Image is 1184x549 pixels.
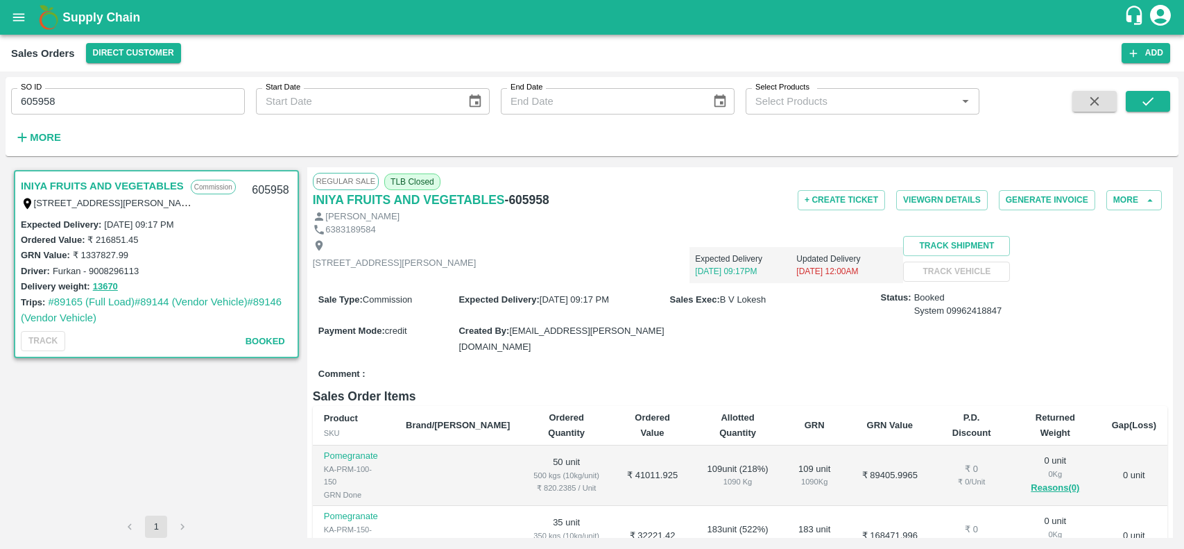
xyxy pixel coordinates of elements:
[670,294,720,305] label: Sales Exec :
[704,523,771,549] div: 183 unit ( 522 %)
[313,173,379,189] span: Regular Sale
[21,177,184,195] a: INIYA FRUITS AND VEGETABLES
[21,219,101,230] label: Expected Delivery :
[540,294,609,305] span: [DATE] 09:17 PM
[324,413,358,423] b: Product
[793,475,835,488] div: 1090 Kg
[30,132,61,143] strong: More
[313,190,505,210] a: INIYA FRUITS AND VEGETABLES
[458,326,664,351] span: [EMAIL_ADDRESS][PERSON_NAME][DOMAIN_NAME]
[406,420,510,430] b: Brand/[PERSON_NAME]
[145,516,167,538] button: page 1
[11,88,245,115] input: Enter SO ID
[805,420,825,430] b: GRN
[1021,480,1090,496] button: Reasons(0)
[1036,412,1075,438] b: Returned Weight
[1122,43,1170,63] button: Add
[1106,190,1162,210] button: More
[1101,446,1167,506] td: 0 unit
[135,296,248,307] a: #89144 (Vendor Vehicle)
[750,92,952,110] input: Select Products
[458,294,539,305] label: Expected Delivery :
[87,235,138,245] label: ₹ 216851.45
[704,463,771,489] div: 109 unit ( 218 %)
[53,266,139,276] label: Furkan - 9008296113
[313,387,1167,406] h6: Sales Order Items
[256,88,456,115] input: Start Date
[21,266,50,276] label: Driver:
[944,475,999,488] div: ₹ 0 / Unit
[903,236,1010,256] button: Track Shipment
[73,250,128,260] label: ₹ 1337827.99
[384,174,440,190] span: TLB Closed
[999,190,1095,210] button: Generate Invoice
[318,326,385,336] label: Payment Mode :
[1124,5,1148,30] div: customer-support
[462,88,488,115] button: Choose date
[1112,420,1156,430] b: Gap(Loss)
[881,292,911,305] label: Status:
[35,3,62,31] img: logo
[793,463,835,489] div: 109 unit
[324,489,384,501] div: GRN Done
[548,412,585,438] b: Ordered Quantity
[324,463,384,489] div: KA-PRM-100-150
[1148,3,1173,32] div: account of current user
[11,126,65,149] button: More
[796,265,898,278] p: [DATE] 12:00AM
[21,281,90,292] label: Delivery weight:
[952,412,991,438] b: P.D. Discount
[532,530,601,542] div: 350 kgs (10kg/unit)
[635,412,670,438] b: Ordered Value
[612,446,693,506] td: ₹ 41011.925
[1021,528,1090,541] div: 0 Kg
[318,368,366,381] label: Comment :
[62,8,1124,27] a: Supply Chain
[21,250,70,260] label: GRN Value:
[243,174,297,207] div: 605958
[3,1,35,33] button: open drawer
[944,536,999,548] div: ₹ 0 / Unit
[944,523,999,537] div: ₹ 0
[324,450,384,463] p: Pomegranate
[695,265,796,278] p: [DATE] 09:17PM
[914,292,1002,317] span: Booked
[505,190,549,210] h6: - 605958
[104,219,173,230] label: [DATE] 09:17 PM
[191,180,236,194] p: Commission
[62,10,140,24] b: Supply Chain
[755,82,809,93] label: Select Products
[944,463,999,476] div: ₹ 0
[707,88,733,115] button: Choose date
[798,190,885,210] button: + Create Ticket
[363,294,413,305] span: Commission
[324,510,384,523] p: Pomegranate
[458,326,509,336] label: Created By :
[86,43,181,63] button: Select DC
[21,297,45,307] label: Trips:
[1021,468,1090,480] div: 0 Kg
[246,336,285,346] span: Booked
[501,88,701,115] input: End Date
[21,296,282,323] a: #89146 (Vendor Vehicle)
[796,253,898,265] p: Updated Delivery
[266,82,300,93] label: Start Date
[324,427,384,439] div: SKU
[793,523,835,549] div: 183 unit
[325,223,375,237] p: 6383189584
[21,235,85,245] label: Ordered Value:
[385,326,407,336] span: credit
[318,294,363,305] label: Sale Type :
[34,197,198,208] label: [STREET_ADDRESS][PERSON_NAME]
[313,257,477,270] p: [STREET_ADDRESS][PERSON_NAME]
[719,412,756,438] b: Allotted Quantity
[521,446,612,506] td: 50 unit
[956,92,975,110] button: Open
[867,420,913,430] b: GRN Value
[704,536,771,548] div: 1830 Kg
[914,305,1002,318] div: System 09962418847
[532,482,601,494] div: ₹ 820.2385 / Unit
[532,469,601,482] div: 500 kgs (10kg/unit)
[1021,455,1090,496] div: 0 unit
